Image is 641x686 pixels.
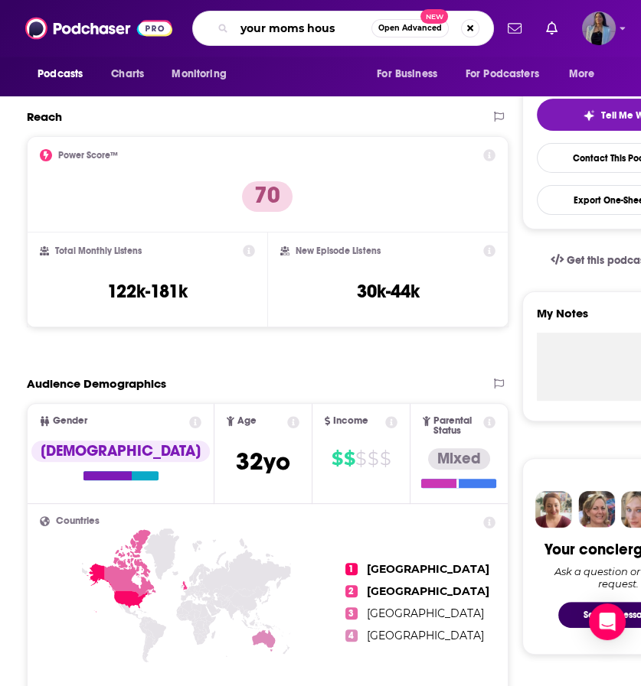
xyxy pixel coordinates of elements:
[378,24,442,32] span: Open Advanced
[101,60,153,89] a: Charts
[535,491,572,528] img: Sydney Profile
[377,63,437,85] span: For Business
[368,447,378,471] span: $
[366,60,456,89] button: open menu
[55,245,142,256] h2: Total Monthly Listens
[466,63,539,85] span: For Podcasters
[582,11,616,45] img: User Profile
[333,416,368,426] span: Income
[192,11,494,46] div: Search podcasts, credits, & more...
[56,516,100,526] span: Countries
[38,63,83,85] span: Podcasts
[367,584,489,598] span: [GEOGRAPHIC_DATA]
[502,15,528,41] a: Show notifications dropdown
[27,109,62,124] h2: Reach
[332,447,342,471] span: $
[161,60,246,89] button: open menu
[31,441,210,462] div: [DEMOGRAPHIC_DATA]
[25,14,172,43] img: Podchaser - Follow, Share and Rate Podcasts
[589,603,626,640] div: Open Intercom Messenger
[53,416,87,426] span: Gender
[344,447,355,471] span: $
[428,448,490,470] div: Mixed
[569,63,595,85] span: More
[345,607,358,619] span: 3
[345,563,358,575] span: 1
[558,60,614,89] button: open menu
[367,629,484,642] span: [GEOGRAPHIC_DATA]
[582,11,616,45] button: Show profile menu
[107,280,188,303] h3: 122k-181k
[172,63,226,85] span: Monitoring
[345,585,358,597] span: 2
[58,150,118,161] h2: Power Score™
[380,447,391,471] span: $
[433,416,481,436] span: Parental Status
[357,280,420,303] h3: 30k-44k
[583,109,595,122] img: tell me why sparkle
[27,60,103,89] button: open menu
[236,447,290,476] span: 32 yo
[367,606,484,620] span: [GEOGRAPHIC_DATA]
[582,11,616,45] span: Logged in as maria.pina
[456,60,561,89] button: open menu
[420,9,448,24] span: New
[371,19,449,37] button: Open AdvancedNew
[345,629,358,642] span: 4
[367,562,489,576] span: [GEOGRAPHIC_DATA]
[237,416,257,426] span: Age
[27,376,166,391] h2: Audience Demographics
[234,16,371,41] input: Search podcasts, credits, & more...
[296,245,380,256] h2: New Episode Listens
[242,181,293,212] p: 70
[540,15,564,41] a: Show notifications dropdown
[111,63,144,85] span: Charts
[355,447,366,471] span: $
[578,491,615,528] img: Barbara Profile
